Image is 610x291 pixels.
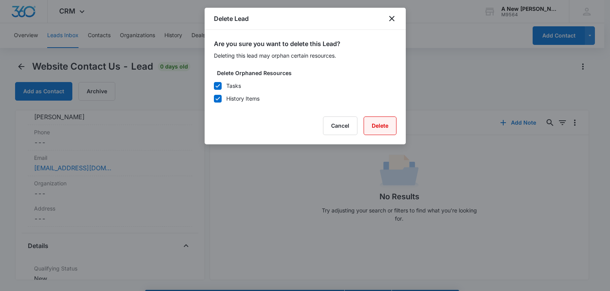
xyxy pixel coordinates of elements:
[226,94,260,103] div: History Items
[364,116,396,135] button: Delete
[214,14,249,23] h1: Delete Lead
[226,82,241,90] div: Tasks
[387,14,396,23] button: close
[323,116,357,135] button: Cancel
[214,51,396,60] p: Deleting this lead may orphan certain resources.
[214,39,396,48] h2: Are you sure you want to delete this Lead?
[217,69,400,77] label: Delete Orphaned Resources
